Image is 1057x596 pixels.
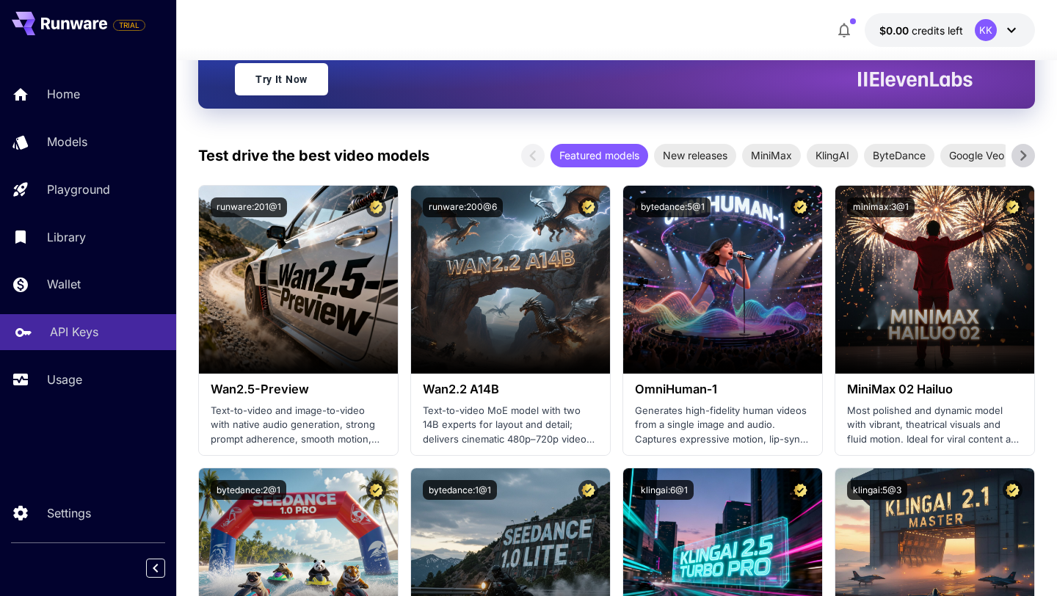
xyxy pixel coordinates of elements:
[199,186,398,374] img: alt
[235,63,328,95] a: Try It Now
[423,382,598,396] h3: Wan2.2 A14B
[366,480,386,500] button: Certified Model – Vetted for best performance and includes a commercial license.
[551,144,648,167] div: Featured models
[47,133,87,150] p: Models
[47,504,91,522] p: Settings
[879,23,963,38] div: $0.00
[635,197,711,217] button: bytedance:5@1
[1003,480,1023,500] button: Certified Model – Vetted for best performance and includes a commercial license.
[423,480,497,500] button: bytedance:1@1
[113,16,145,34] span: Add your payment card to enable full platform functionality.
[423,404,598,447] p: Text-to-video MoE model with two 14B experts for layout and detail; delivers cinematic 480p–720p ...
[366,197,386,217] button: Certified Model – Vetted for best performance and includes a commercial license.
[423,197,503,217] button: runware:200@6
[791,480,810,500] button: Certified Model – Vetted for best performance and includes a commercial license.
[635,382,810,396] h3: OmniHuman‑1
[578,197,598,217] button: Certified Model – Vetted for best performance and includes a commercial license.
[47,371,82,388] p: Usage
[578,480,598,500] button: Certified Model – Vetted for best performance and includes a commercial license.
[865,13,1035,47] button: $0.00KK
[847,404,1023,447] p: Most polished and dynamic model with vibrant, theatrical visuals and fluid motion. Ideal for vira...
[912,24,963,37] span: credits left
[635,404,810,447] p: Generates high-fidelity human videos from a single image and audio. Captures expressive motion, l...
[975,19,997,41] div: KK
[47,85,80,103] p: Home
[47,228,86,246] p: Library
[157,555,176,581] div: Collapse sidebar
[411,186,610,374] img: alt
[835,186,1034,374] img: alt
[847,480,907,500] button: klingai:5@3
[47,181,110,198] p: Playground
[742,144,801,167] div: MiniMax
[654,148,736,163] span: New releases
[864,144,934,167] div: ByteDance
[742,148,801,163] span: MiniMax
[114,20,145,31] span: TRIAL
[211,480,286,500] button: bytedance:2@1
[211,404,386,447] p: Text-to-video and image-to-video with native audio generation, strong prompt adherence, smooth mo...
[940,144,1013,167] div: Google Veo
[807,148,858,163] span: KlingAI
[879,24,912,37] span: $0.00
[847,197,915,217] button: minimax:3@1
[847,382,1023,396] h3: MiniMax 02 Hailuo
[940,148,1013,163] span: Google Veo
[623,186,822,374] img: alt
[146,559,165,578] button: Collapse sidebar
[50,323,98,341] p: API Keys
[211,382,386,396] h3: Wan2.5-Preview
[864,148,934,163] span: ByteDance
[635,480,694,500] button: klingai:6@1
[551,148,648,163] span: Featured models
[211,197,287,217] button: runware:201@1
[807,144,858,167] div: KlingAI
[654,144,736,167] div: New releases
[47,275,81,293] p: Wallet
[791,197,810,217] button: Certified Model – Vetted for best performance and includes a commercial license.
[1003,197,1023,217] button: Certified Model – Vetted for best performance and includes a commercial license.
[198,145,429,167] p: Test drive the best video models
